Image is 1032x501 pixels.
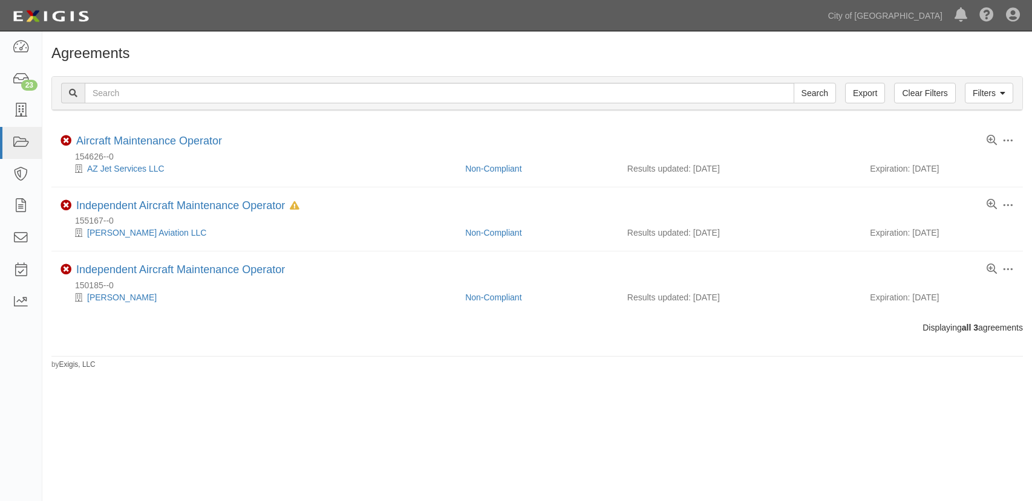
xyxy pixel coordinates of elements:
div: 155167--0 [60,215,1023,227]
div: Expiration: [DATE] [870,291,1014,303]
div: Results updated: [DATE] [627,291,852,303]
input: Search [794,83,836,103]
a: Independent Aircraft Maintenance Operator [76,199,285,212]
a: [PERSON_NAME] Aviation LLC [87,228,206,238]
div: 154626--0 [60,150,1023,163]
a: Independent Aircraft Maintenance Operator [76,263,285,276]
i: Non-Compliant [60,200,71,211]
a: Filters [965,83,1013,103]
h1: Agreements [51,45,1023,61]
a: Exigis, LLC [59,360,96,369]
small: by [51,360,96,370]
i: Non-Compliant [60,135,71,146]
div: Results updated: [DATE] [627,227,852,239]
a: View results summary [987,135,997,146]
b: all 3 [962,323,978,332]
div: Displaying agreements [42,322,1032,334]
a: Non-Compliant [465,293,521,302]
a: Clear Filters [894,83,955,103]
div: 150185--0 [60,279,1023,291]
i: Non-Compliant [60,264,71,275]
div: Aircraft Maintenance Operator [76,135,222,148]
div: McAllister Aviation LLC [60,227,456,239]
a: Aircraft Maintenance Operator [76,135,222,147]
div: Ron Matta [60,291,456,303]
a: City of [GEOGRAPHIC_DATA] [822,4,949,28]
div: AZ Jet Services LLC [60,163,456,175]
a: Non-Compliant [465,164,521,173]
div: 23 [21,80,38,91]
a: View results summary [987,264,997,275]
div: Results updated: [DATE] [627,163,852,175]
a: Export [845,83,885,103]
div: Independent Aircraft Maintenance Operator [76,199,299,213]
img: logo-5460c22ac91f19d4615b14bd174203de0afe785f0fc80cf4dbbc73dc1793850b.png [9,5,93,27]
i: Help Center - Complianz [979,8,994,23]
a: [PERSON_NAME] [87,293,157,302]
input: Search [85,83,794,103]
a: Non-Compliant [465,228,521,238]
div: Expiration: [DATE] [870,227,1014,239]
a: AZ Jet Services LLC [87,164,165,173]
i: In Default since 09/18/2025 [290,202,299,210]
div: Expiration: [DATE] [870,163,1014,175]
div: Independent Aircraft Maintenance Operator [76,263,285,277]
a: View results summary [987,199,997,210]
